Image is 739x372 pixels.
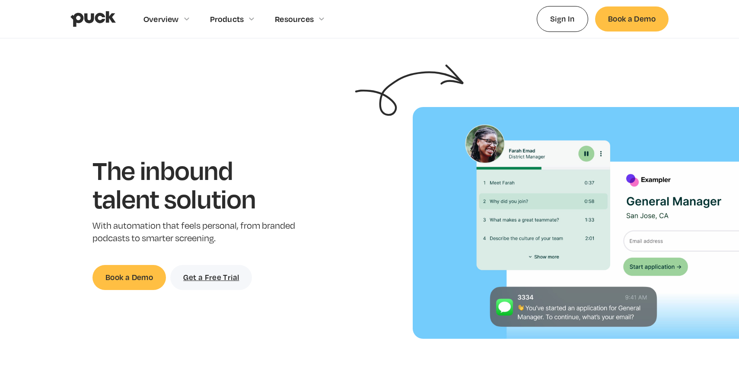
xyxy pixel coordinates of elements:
div: Resources [275,14,314,24]
a: Get a Free Trial [170,265,252,290]
p: With automation that feels personal, from branded podcasts to smarter screening. [92,220,298,245]
a: Sign In [537,6,588,32]
a: Book a Demo [92,265,166,290]
a: Book a Demo [595,6,669,31]
h1: The inbound talent solution [92,156,298,212]
div: Overview [143,14,179,24]
div: Products [210,14,244,24]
